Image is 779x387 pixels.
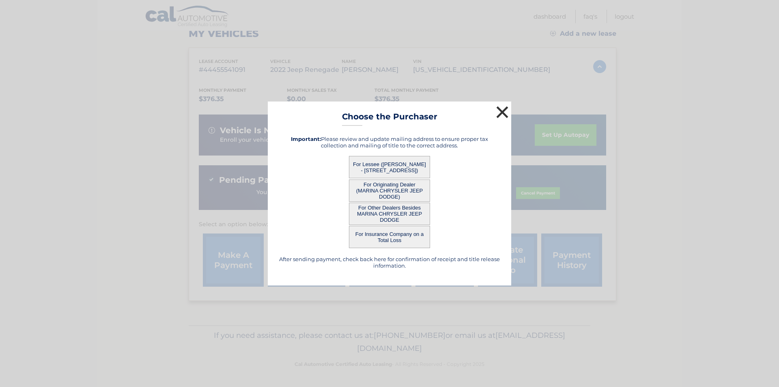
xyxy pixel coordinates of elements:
button: × [494,104,510,120]
button: For Originating Dealer (MARINA CHRYSLER JEEP DODGE) [349,179,430,202]
button: For Insurance Company on a Total Loss [349,226,430,248]
h3: Choose the Purchaser [342,112,437,126]
button: For Lessee ([PERSON_NAME] - [STREET_ADDRESS]) [349,156,430,178]
button: For Other Dealers Besides MARINA CHRYSLER JEEP DODGE [349,203,430,225]
h5: Please review and update mailing address to ensure proper tax collection and mailing of title to ... [278,136,501,149]
strong: Important: [291,136,321,142]
h5: After sending payment, check back here for confirmation of receipt and title release information. [278,256,501,269]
